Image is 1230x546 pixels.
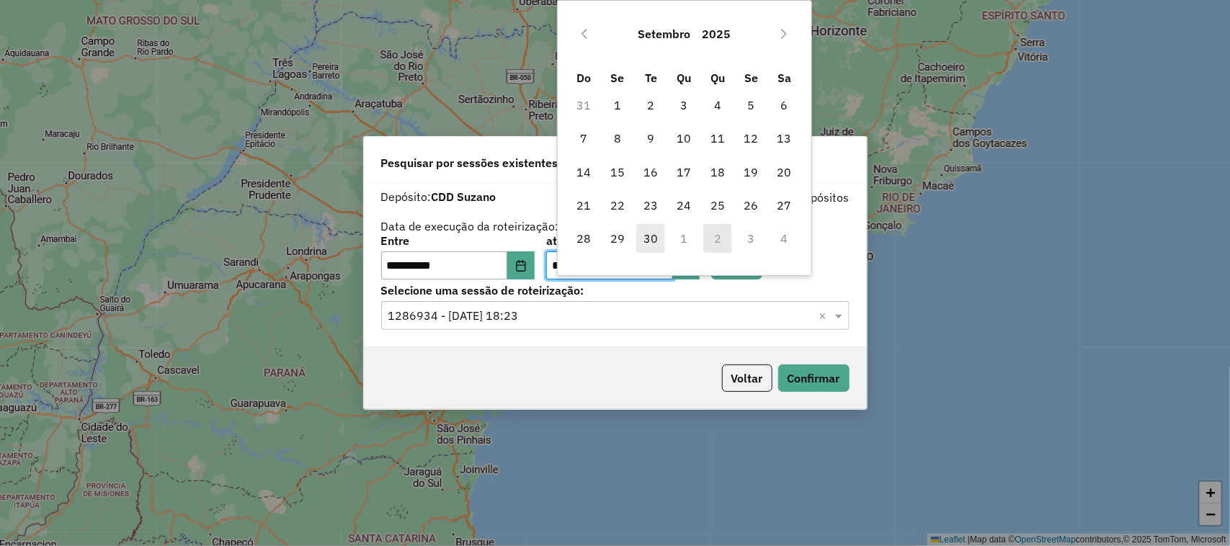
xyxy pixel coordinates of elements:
td: 5 [734,89,767,122]
span: 3 [670,91,699,120]
span: 11 [703,124,732,153]
td: 26 [734,189,767,222]
span: 21 [570,191,599,220]
td: 2 [634,89,667,122]
button: Choose Month [632,17,696,51]
span: Pesquisar por sessões existentes [381,154,558,171]
span: 28 [570,224,599,253]
span: 6 [770,91,799,120]
span: 22 [603,191,632,220]
td: 29 [601,222,634,255]
td: 16 [634,156,667,189]
button: Next Month [772,22,796,45]
span: 14 [570,158,599,187]
span: 4 [703,91,732,120]
button: Confirmar [778,364,850,392]
td: 10 [667,122,700,155]
label: Depósito: [381,188,496,205]
span: 12 [736,124,765,153]
span: 16 [636,158,665,187]
span: Sa [777,71,791,85]
td: 2 [701,222,734,255]
span: 25 [703,191,732,220]
td: 22 [601,189,634,222]
span: 15 [603,158,632,187]
td: 19 [734,156,767,189]
span: 18 [703,158,732,187]
td: 30 [634,222,667,255]
td: 6 [768,89,801,122]
span: 20 [770,158,799,187]
span: 17 [670,158,699,187]
span: Do [577,71,592,85]
td: 1 [667,222,700,255]
span: 29 [603,224,632,253]
span: 8 [603,124,632,153]
td: 21 [567,189,600,222]
button: Choose Date [507,251,535,280]
td: 24 [667,189,700,222]
span: 2 [636,91,665,120]
span: 7 [570,124,599,153]
td: 17 [667,156,700,189]
td: 1 [601,89,634,122]
td: 4 [768,222,801,255]
strong: CDD Suzano [432,189,496,204]
td: 23 [634,189,667,222]
td: 11 [701,122,734,155]
span: 19 [736,158,765,187]
button: Previous Month [573,22,596,45]
span: Te [645,71,657,85]
td: 14 [567,156,600,189]
span: Se [744,71,758,85]
span: 13 [770,124,799,153]
span: 23 [636,191,665,220]
button: Choose Year [696,17,736,51]
span: Clear all [819,307,832,324]
td: 4 [701,89,734,122]
td: 3 [734,222,767,255]
td: 12 [734,122,767,155]
label: Entre [381,232,535,249]
button: Voltar [722,364,772,392]
td: 18 [701,156,734,189]
span: 27 [770,191,799,220]
span: 24 [670,191,699,220]
td: 28 [567,222,600,255]
span: 30 [636,224,665,253]
span: Se [610,71,624,85]
label: Selecione uma sessão de roteirização: [381,282,850,299]
span: 9 [636,124,665,153]
span: Qu [677,71,692,85]
span: Qu [710,71,725,85]
span: 26 [736,191,765,220]
td: 31 [567,89,600,122]
td: 3 [667,89,700,122]
span: 1 [603,91,632,120]
span: 10 [670,124,699,153]
td: 9 [634,122,667,155]
td: 8 [601,122,634,155]
span: 5 [736,91,765,120]
td: 20 [768,156,801,189]
label: Data de execução da roteirização: [381,218,559,235]
td: 13 [768,122,801,155]
td: 25 [701,189,734,222]
label: até [546,232,700,249]
td: 15 [601,156,634,189]
td: 7 [567,122,600,155]
td: 27 [768,189,801,222]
